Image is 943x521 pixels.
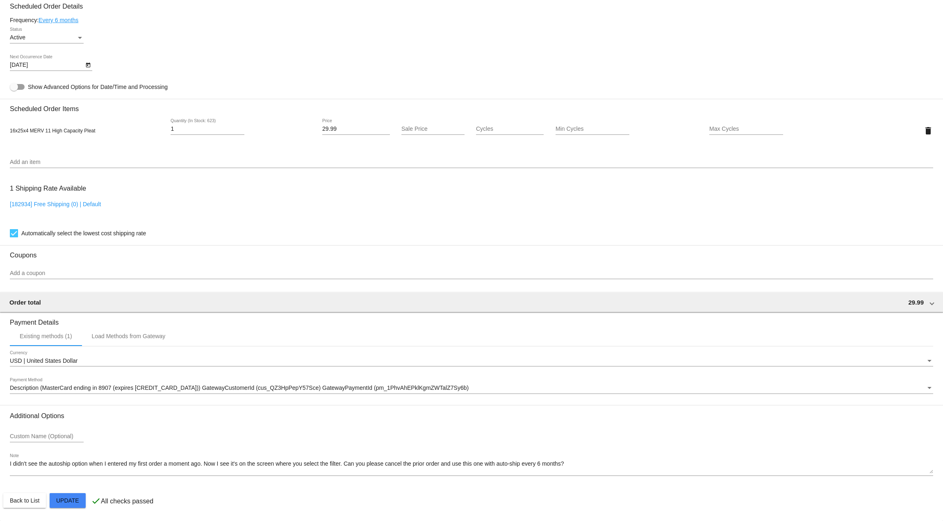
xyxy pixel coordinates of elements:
[171,126,244,132] input: Quantity (In Stock: 623)
[56,497,79,504] span: Update
[401,126,464,132] input: Sale Price
[10,180,86,197] h3: 1 Shipping Rate Available
[101,498,153,505] p: All checks passed
[10,62,84,68] input: Next Occurrence Date
[10,159,933,166] input: Add an item
[10,245,933,259] h3: Coupons
[3,493,46,508] button: Back to List
[92,333,166,339] div: Load Methods from Gateway
[322,126,390,132] input: Price
[10,358,933,364] mat-select: Currency
[908,299,924,306] span: 29.99
[84,60,92,69] button: Open calendar
[10,2,933,10] h3: Scheduled Order Details
[10,385,933,391] mat-select: Payment Method
[10,412,933,420] h3: Additional Options
[10,357,77,364] span: USD | United States Dollar
[923,126,933,136] mat-icon: delete
[10,384,469,391] span: Description (MasterCard ending in 8907 (expires [CREDIT_CARD_DATA])) GatewayCustomerId (cus_QZ3Hp...
[91,496,101,506] mat-icon: check
[10,99,933,113] h3: Scheduled Order Items
[50,493,86,508] button: Update
[10,128,96,134] span: 16x25x4 MERV 11 High Capacity Pleat
[709,126,783,132] input: Max Cycles
[476,126,544,132] input: Cycles
[10,433,84,440] input: Custom Name (Optional)
[10,201,101,207] a: [182934] Free Shipping (0) | Default
[20,333,72,339] div: Existing methods (1)
[10,34,84,41] mat-select: Status
[10,497,39,504] span: Back to List
[10,17,933,23] div: Frequency:
[21,228,146,238] span: Automatically select the lowest cost shipping rate
[10,312,933,326] h3: Payment Details
[28,83,168,91] span: Show Advanced Options for Date/Time and Processing
[556,126,629,132] input: Min Cycles
[9,299,41,306] span: Order total
[10,270,933,277] input: Add a coupon
[39,17,78,23] a: Every 6 months
[10,34,25,41] span: Active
